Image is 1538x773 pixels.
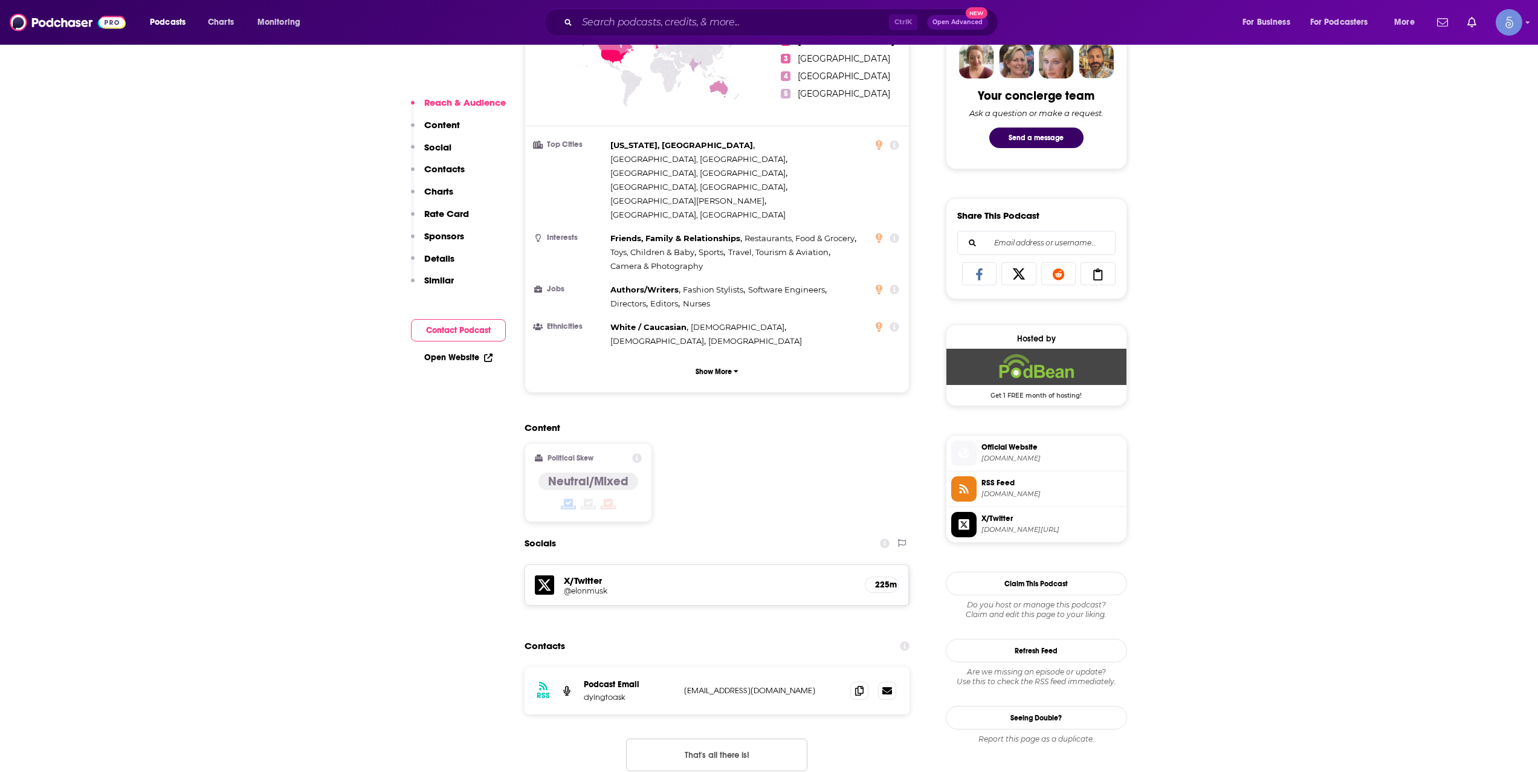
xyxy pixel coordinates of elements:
span: , [610,334,706,348]
span: [GEOGRAPHIC_DATA] [798,88,890,99]
img: Jules Profile [1039,44,1074,79]
span: , [650,297,680,311]
h5: 225m [875,580,888,590]
div: Claim and edit this page to your liking. [946,600,1127,619]
button: Show profile menu [1496,9,1522,36]
a: Share on Reddit [1041,262,1076,285]
span: Open Advanced [932,19,983,25]
input: Search podcasts, credits, & more... [577,13,889,32]
button: Content [411,119,460,141]
span: , [691,320,786,334]
button: open menu [1234,13,1305,32]
span: , [610,245,696,259]
h2: Content [525,422,900,433]
span: [GEOGRAPHIC_DATA], [GEOGRAPHIC_DATA] [610,154,786,164]
button: Similar [411,274,454,297]
input: Email address or username... [968,231,1105,254]
a: Share on X/Twitter [1001,262,1036,285]
button: Social [411,141,451,164]
span: Restaurants, Food & Grocery [745,233,855,243]
img: Sydney Profile [959,44,994,79]
span: [GEOGRAPHIC_DATA], [GEOGRAPHIC_DATA] [610,168,786,178]
button: Nothing here. [626,739,807,771]
p: Show More [696,367,732,376]
p: Podcast Email [584,679,674,690]
p: Sponsors [424,230,464,242]
span: [GEOGRAPHIC_DATA], [GEOGRAPHIC_DATA] [610,210,786,219]
button: Refresh Feed [946,639,1127,662]
h5: @elonmusk [564,586,757,595]
p: Social [424,141,451,153]
p: Charts [424,186,453,197]
span: , [610,138,755,152]
div: Ask a question or make a request. [969,108,1103,118]
a: Podbean Deal: Get 1 FREE month of hosting! [946,349,1126,398]
h3: Share This Podcast [957,210,1039,221]
span: [DEMOGRAPHIC_DATA] [610,336,704,346]
p: Reach & Audience [424,97,506,108]
button: open menu [1302,13,1386,32]
h2: Contacts [525,635,565,658]
img: Podbean Deal: Get 1 FREE month of hosting! [946,349,1126,385]
span: X/Twitter [981,513,1122,524]
span: Sports [699,247,723,257]
a: Copy Link [1081,262,1116,285]
button: open menu [141,13,201,32]
h4: Neutral/Mixed [548,474,628,489]
a: RSS Feed[DOMAIN_NAME] [951,476,1122,502]
button: Claim This Podcast [946,572,1127,595]
span: Nurses [683,299,710,308]
button: Contacts [411,163,465,186]
button: Open AdvancedNew [927,15,988,30]
h5: X/Twitter [564,575,856,586]
h3: Ethnicities [535,323,606,331]
a: Share on Facebook [962,262,997,285]
div: Are we missing an episode or update? Use this to check the RSS feed immediately. [946,667,1127,687]
span: Official Website [981,442,1122,453]
h3: RSS [537,691,550,700]
span: , [610,180,787,194]
span: For Business [1242,14,1290,31]
span: , [610,166,787,180]
button: Rate Card [411,208,469,230]
span: , [610,194,766,208]
span: [US_STATE], [GEOGRAPHIC_DATA] [610,140,753,150]
span: New [966,7,987,19]
span: , [610,283,680,297]
a: @elonmusk [564,586,856,595]
a: Show notifications dropdown [1432,12,1453,33]
button: open menu [249,13,316,32]
button: Sponsors [411,230,464,253]
span: RSS Feed [981,477,1122,488]
p: Similar [424,274,454,286]
div: Search followers [957,231,1116,255]
span: Travel, Tourism & Aviation [728,247,829,257]
h3: Interests [535,234,606,242]
span: For Podcasters [1310,14,1368,31]
span: , [748,283,827,297]
span: White / Caucasian [610,322,687,332]
a: X/Twitter[DOMAIN_NAME][URL] [951,512,1122,537]
a: Podchaser - Follow, Share and Rate Podcasts [10,11,126,34]
button: Contact Podcast [411,319,506,341]
span: Logged in as Spiral5-G1 [1496,9,1522,36]
span: , [610,152,787,166]
span: Friends, Family & Relationships [610,233,740,243]
h3: Top Cities [535,141,606,149]
span: [DEMOGRAPHIC_DATA] [708,336,802,346]
span: twitter.com/elonmusk [981,525,1122,534]
span: Software Engineers [748,285,825,294]
div: Report this page as a duplicate. [946,734,1127,744]
span: , [728,245,830,259]
span: Editors [650,299,678,308]
a: Charts [200,13,241,32]
span: , [683,283,745,297]
span: , [610,231,742,245]
button: Details [411,253,454,275]
img: Barbara Profile [999,44,1034,79]
span: , [699,245,725,259]
span: , [610,297,648,311]
span: Authors/Writers [610,285,679,294]
span: dyingtoask.podbean.com [981,454,1122,463]
span: Camera & Photography [610,261,703,271]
